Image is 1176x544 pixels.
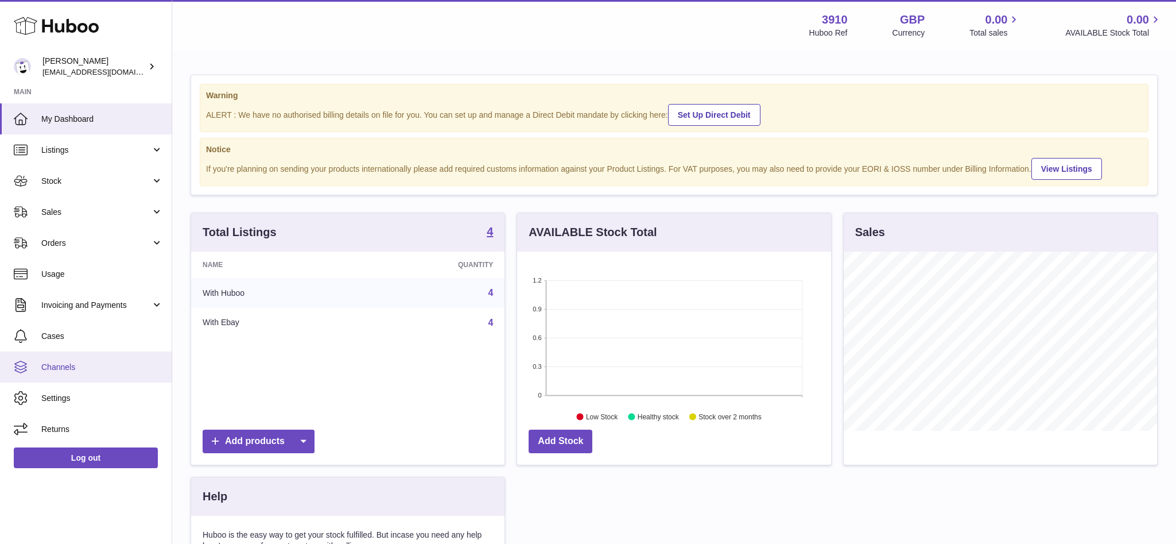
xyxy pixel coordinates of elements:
[41,145,151,156] span: Listings
[191,308,356,338] td: With Ebay
[206,156,1142,180] div: If you're planning on sending your products internationally please add required customs informati...
[668,104,760,126] a: Set Up Direct Debit
[487,226,493,237] strong: 4
[533,334,542,341] text: 0.6
[538,392,542,399] text: 0
[969,12,1020,38] a: 0.00 Total sales
[533,277,542,284] text: 1.2
[41,331,163,342] span: Cases
[203,225,277,240] h3: Total Listings
[42,67,169,76] span: [EMAIL_ADDRESS][DOMAIN_NAME]
[529,225,657,240] h3: AVAILABLE Stock Total
[206,102,1142,126] div: ALERT : We have no authorised billing details on file for you. You can set up and manage a Direct...
[809,28,848,38] div: Huboo Ref
[41,300,151,311] span: Invoicing and Payments
[699,413,762,421] text: Stock over 2 months
[41,176,151,187] span: Stock
[356,252,504,278] th: Quantity
[203,430,315,453] a: Add products
[487,226,493,240] a: 4
[191,278,356,308] td: With Huboo
[533,363,542,370] text: 0.3
[42,56,146,78] div: [PERSON_NAME]
[1065,12,1162,38] a: 0.00 AVAILABLE Stock Total
[892,28,925,38] div: Currency
[529,430,592,453] a: Add Stock
[206,144,1142,155] strong: Notice
[638,413,680,421] text: Healthy stock
[41,269,163,280] span: Usage
[1031,158,1102,180] a: View Listings
[1065,28,1162,38] span: AVAILABLE Stock Total
[14,447,158,468] a: Log out
[900,12,925,28] strong: GBP
[488,288,493,298] a: 4
[1127,12,1149,28] span: 0.00
[206,90,1142,101] strong: Warning
[41,238,151,249] span: Orders
[41,393,163,404] span: Settings
[969,28,1020,38] span: Total sales
[41,207,151,218] span: Sales
[822,12,848,28] strong: 3910
[855,225,885,240] h3: Sales
[203,489,227,504] h3: Help
[41,114,163,125] span: My Dashboard
[41,424,163,435] span: Returns
[14,58,31,75] img: max@shopogolic.net
[985,12,1008,28] span: 0.00
[586,413,618,421] text: Low Stock
[533,306,542,312] text: 0.9
[41,362,163,373] span: Channels
[488,318,493,327] a: 4
[191,252,356,278] th: Name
